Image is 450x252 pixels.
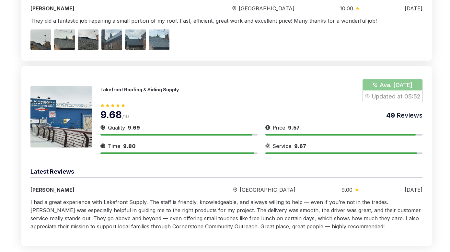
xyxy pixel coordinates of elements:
img: Image 6 [149,29,169,50]
img: Image 2 [54,29,75,50]
span: Price [273,124,285,132]
div: [DATE] [404,5,422,12]
span: 9.00 [341,186,352,194]
img: Image 4 [101,29,122,50]
span: [GEOGRAPHIC_DATA] [240,186,295,194]
img: Image 1 [30,29,51,50]
img: slider icon [100,142,105,150]
span: Quality [108,124,125,132]
div: [DATE] [405,186,422,194]
img: 175620869074466.jpeg [30,86,92,148]
img: slider icon [233,188,237,192]
span: Reviews [395,111,422,119]
img: slider icon [100,124,105,132]
span: I had a great experience with Lakefront Supply. The staff is friendly, knowledgeable, and always ... [30,199,421,230]
div: Latest Reviews [30,167,422,178]
span: 9.57 [288,124,300,131]
span: 49 [386,111,395,119]
img: slider icon [232,6,236,11]
span: [GEOGRAPHIC_DATA] [239,5,294,12]
div: [PERSON_NAME] [30,186,187,194]
img: slider icon [265,142,270,150]
span: 9.67 [294,143,306,149]
img: slider icon [265,124,270,132]
span: 10.00 [340,5,353,12]
img: Image 5 [125,29,146,50]
span: 9.68 [100,109,122,120]
span: They did a fantastic job repairing a small portion of my roof. Fast, efficient, great work and ex... [30,17,377,24]
span: Time [108,142,121,150]
div: [PERSON_NAME] [30,5,187,12]
p: Lakefront Roofing & Siding Supply [100,87,179,92]
span: /10 [122,114,129,119]
span: 9.80 [123,143,135,149]
span: Service [273,142,292,150]
img: slider icon [355,188,359,191]
span: 9.69 [128,124,140,131]
img: Image 3 [78,29,98,50]
img: slider icon [356,7,359,10]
